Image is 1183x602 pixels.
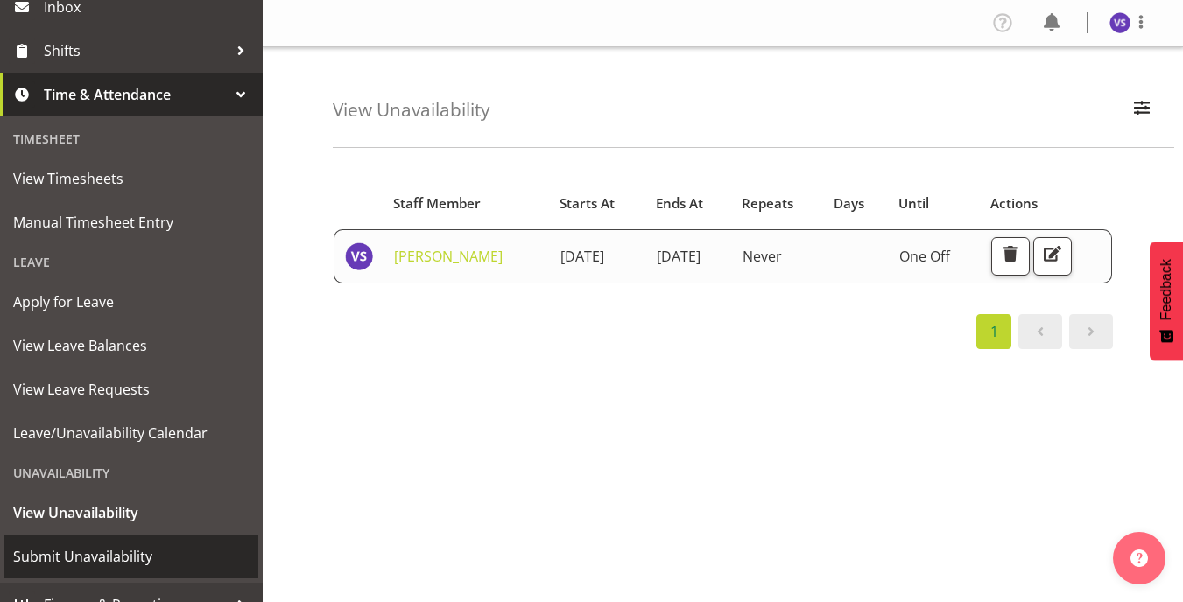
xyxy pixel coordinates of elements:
span: Never [743,247,782,266]
img: help-xxl-2.png [1130,549,1148,567]
span: View Leave Requests [13,376,250,402]
span: Until [898,193,929,213]
a: View Unavailability [4,491,258,535]
span: Ends At [656,193,703,213]
a: View Leave Requests [4,367,258,411]
span: [DATE] [657,247,701,266]
span: Time & Attendance [44,81,228,108]
span: Actions [990,193,1038,213]
button: Delete Unavailability [991,237,1030,276]
span: Submit Unavailability [13,543,250,570]
span: View Unavailability [13,500,250,526]
span: Staff Member [393,193,481,213]
a: View Leave Balances [4,324,258,367]
span: Leave/Unavailability Calendar [13,420,250,446]
span: One Off [899,247,950,266]
div: Unavailability [4,455,258,491]
a: Manual Timesheet Entry [4,200,258,244]
div: Timesheet [4,121,258,157]
h4: View Unavailability [333,100,489,120]
span: View Leave Balances [13,332,250,359]
span: Starts At [560,193,615,213]
a: Leave/Unavailability Calendar [4,411,258,455]
span: Apply for Leave [13,289,250,315]
img: virender-singh11427.jpg [345,242,373,270]
span: Shifts [44,38,228,64]
div: Leave [4,244,258,280]
span: Days [834,193,864,213]
a: [PERSON_NAME] [394,247,503,266]
a: Apply for Leave [4,280,258,324]
span: Feedback [1158,259,1174,320]
button: Filter Employees [1123,91,1160,129]
button: Feedback - Show survey [1150,241,1183,360]
a: View Timesheets [4,157,258,200]
span: Manual Timesheet Entry [13,209,250,235]
button: Edit Unavailability [1033,237,1072,276]
span: View Timesheets [13,165,250,192]
span: [DATE] [560,247,604,266]
img: virender-singh11427.jpg [1109,12,1130,33]
a: Submit Unavailability [4,535,258,578]
span: Repeats [742,193,793,213]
